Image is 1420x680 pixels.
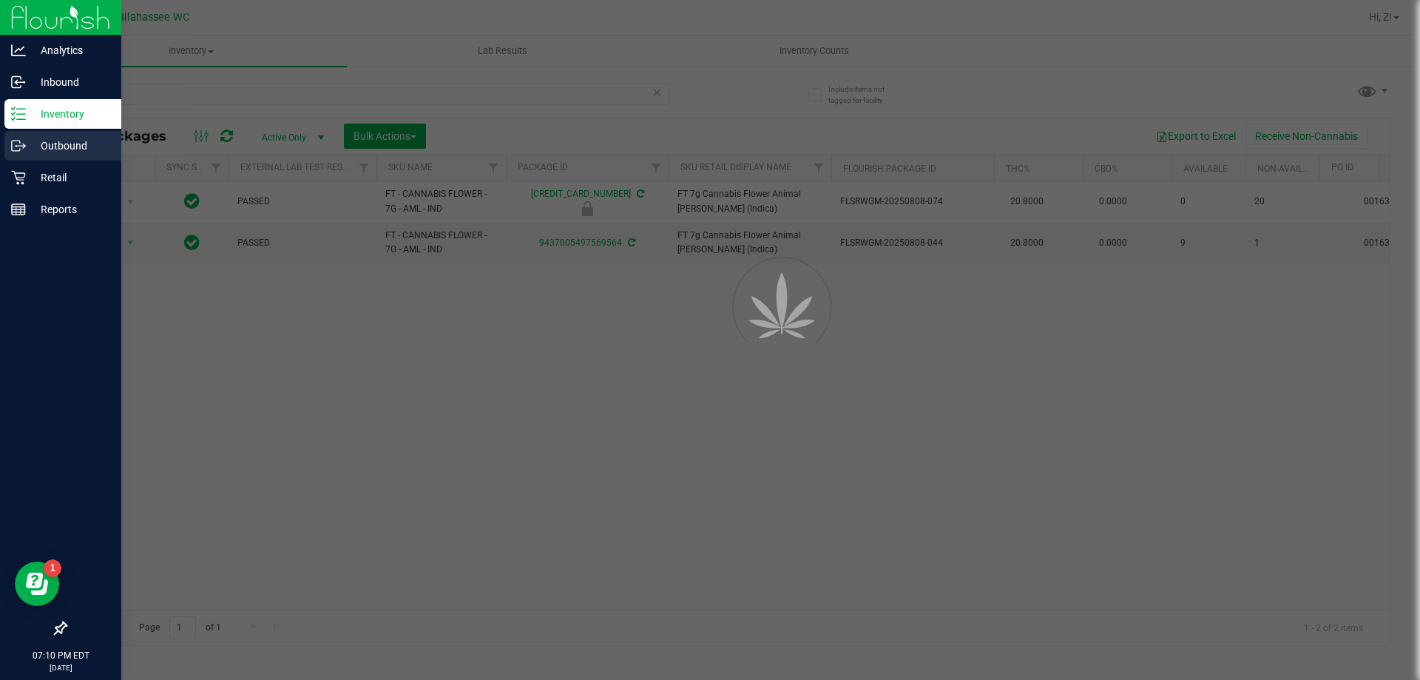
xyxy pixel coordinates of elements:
[15,562,59,606] iframe: Resource center
[11,75,26,90] inline-svg: Inbound
[44,559,61,577] iframe: Resource center unread badge
[11,170,26,185] inline-svg: Retail
[26,201,115,218] p: Reports
[7,662,115,673] p: [DATE]
[11,107,26,121] inline-svg: Inventory
[11,43,26,58] inline-svg: Analytics
[26,73,115,91] p: Inbound
[11,202,26,217] inline-svg: Reports
[26,105,115,123] p: Inventory
[26,41,115,59] p: Analytics
[11,138,26,153] inline-svg: Outbound
[26,137,115,155] p: Outbound
[26,169,115,186] p: Retail
[7,649,115,662] p: 07:10 PM EDT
